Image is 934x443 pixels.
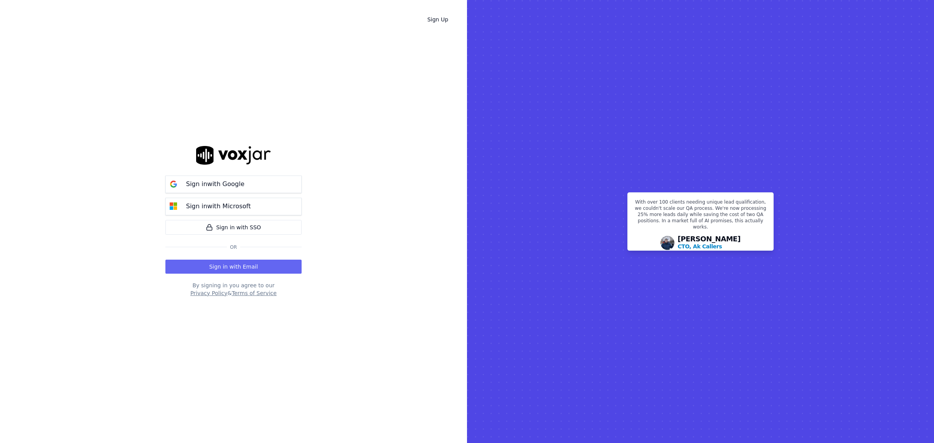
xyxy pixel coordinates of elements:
[190,289,227,297] button: Privacy Policy
[165,260,302,274] button: Sign in with Email
[165,281,302,297] div: By signing in you agree to our &
[165,176,302,193] button: Sign inwith Google
[227,244,240,250] span: Or
[632,199,769,233] p: With over 100 clients needing unique lead qualification, we couldn't scale our QA process. We're ...
[196,146,271,164] img: logo
[660,236,674,250] img: Avatar
[186,202,251,211] p: Sign in with Microsoft
[166,176,181,192] img: google Sign in button
[186,179,244,189] p: Sign in with Google
[678,236,741,250] div: [PERSON_NAME]
[165,198,302,215] button: Sign inwith Microsoft
[232,289,276,297] button: Terms of Service
[678,243,722,250] p: CTO, Ak Callers
[421,12,455,26] a: Sign Up
[166,199,181,214] img: microsoft Sign in button
[165,220,302,235] a: Sign in with SSO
